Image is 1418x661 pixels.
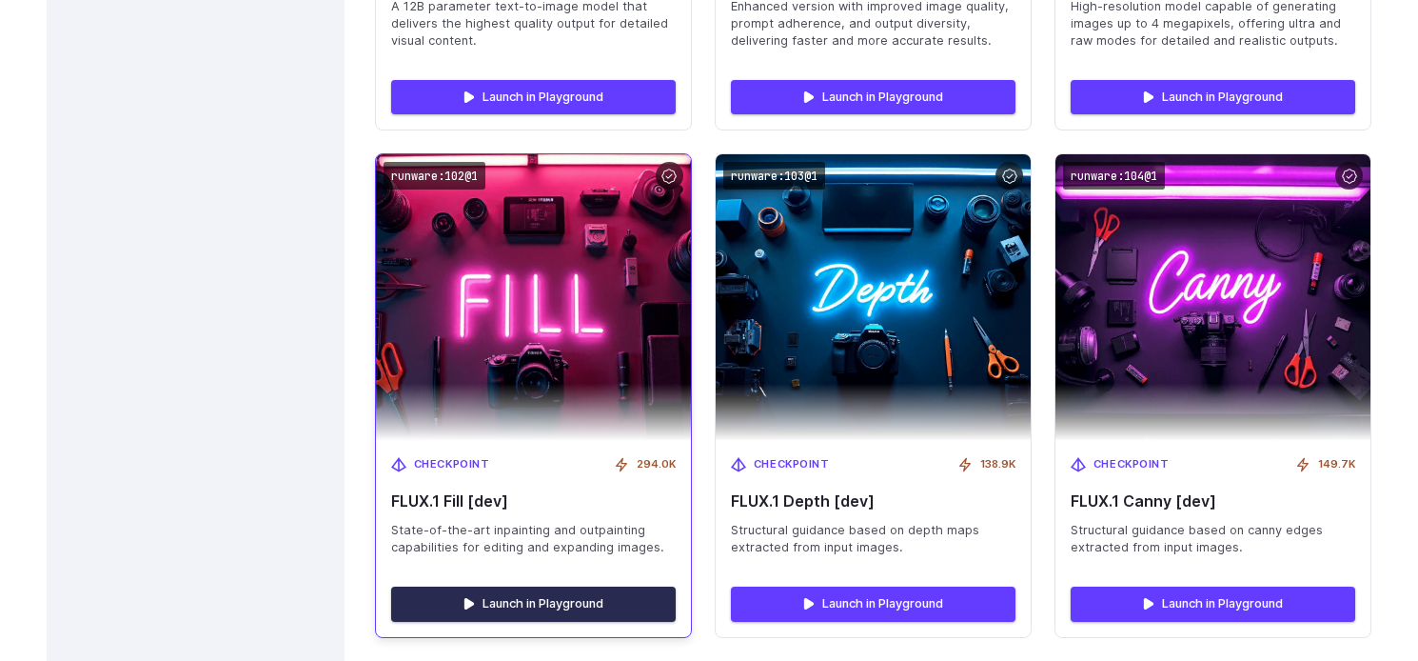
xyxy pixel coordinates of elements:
span: State-of-the-art inpainting and outpainting capabilities for editing and expanding images. [391,522,676,556]
span: Checkpoint [414,456,490,473]
img: FLUX.1 Fill [dev] [360,140,706,455]
a: Launch in Playground [731,587,1015,621]
span: 149.7K [1318,456,1355,473]
span: FLUX.1 Fill [dev] [391,492,676,511]
code: runware:104@1 [1063,162,1165,190]
span: Structural guidance based on canny edges extracted from input images. [1071,522,1355,556]
a: Launch in Playground [391,587,676,621]
a: Launch in Playground [391,80,676,114]
img: FLUX.1 Depth [dev] [716,154,1031,441]
img: FLUX.1 Canny [dev] [1055,154,1370,441]
a: Launch in Playground [731,80,1015,114]
code: runware:103@1 [723,162,825,190]
span: Checkpoint [1093,456,1170,473]
a: Launch in Playground [1071,587,1355,621]
span: FLUX.1 Depth [dev] [731,492,1015,511]
span: FLUX.1 Canny [dev] [1071,492,1355,511]
span: Structural guidance based on depth maps extracted from input images. [731,522,1015,556]
span: 138.9K [980,456,1015,473]
code: runware:102@1 [384,162,485,190]
a: Launch in Playground [1071,80,1355,114]
span: 294.0K [637,456,676,473]
span: Checkpoint [754,456,830,473]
